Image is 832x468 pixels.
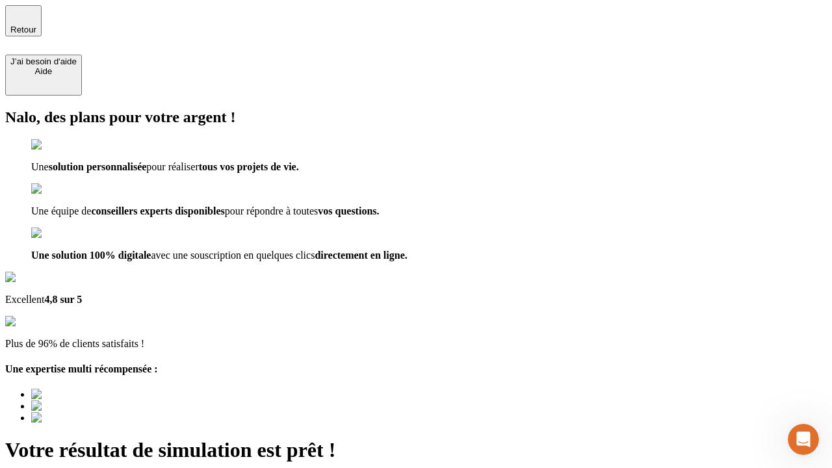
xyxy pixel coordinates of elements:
[146,161,198,172] span: pour réaliser
[31,227,87,239] img: checkmark
[31,205,91,216] span: Une équipe de
[31,400,151,412] img: Best savings advice award
[49,161,147,172] span: solution personnalisée
[5,338,827,350] p: Plus de 96% de clients satisfaits !
[5,109,827,126] h2: Nalo, des plans pour votre argent !
[5,294,44,305] span: Excellent
[31,412,151,424] img: Best savings advice award
[10,66,77,76] div: Aide
[10,25,36,34] span: Retour
[5,55,82,96] button: J’ai besoin d'aideAide
[31,161,49,172] span: Une
[5,272,81,283] img: Google Review
[31,183,87,195] img: checkmark
[5,5,42,36] button: Retour
[788,424,819,455] iframe: Intercom live chat
[151,250,315,261] span: avec une souscription en quelques clics
[5,316,70,328] img: reviews stars
[31,389,151,400] img: Best savings advice award
[199,161,299,172] span: tous vos projets de vie.
[31,250,151,261] span: Une solution 100% digitale
[315,250,407,261] span: directement en ligne.
[31,139,87,151] img: checkmark
[5,438,827,462] h1: Votre résultat de simulation est prêt !
[44,294,82,305] span: 4,8 sur 5
[318,205,379,216] span: vos questions.
[10,57,77,66] div: J’ai besoin d'aide
[5,363,827,375] h4: Une expertise multi récompensée :
[225,205,318,216] span: pour répondre à toutes
[91,205,224,216] span: conseillers experts disponibles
